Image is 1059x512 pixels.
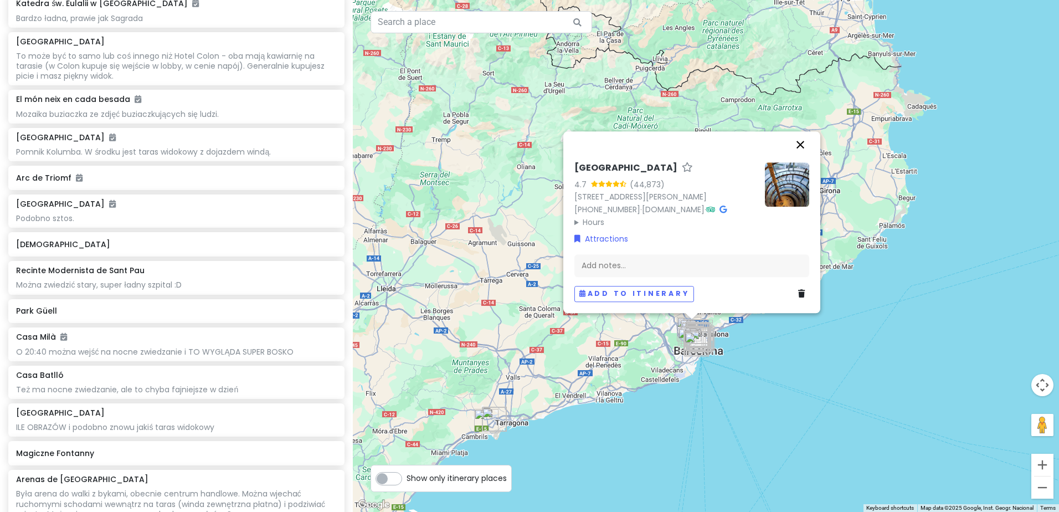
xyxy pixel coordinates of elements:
[16,422,337,432] div: ILE OBRAZÓW i podobno znowu jakiś taras widokowy
[1031,454,1053,476] button: Zoom in
[16,448,337,458] h6: Magiczne Fontanny
[680,315,713,348] div: Park Güell
[680,327,713,360] div: Museu Nacional d'Art de Catalunya
[1031,374,1053,396] button: Map camera controls
[16,213,337,223] div: Podobno sztos.
[1031,477,1053,499] button: Zoom out
[681,322,714,356] div: Gula Sana Gluten Free Lab
[109,200,116,208] i: Added to itinerary
[680,324,713,357] div: La Conscient Obrador Gluten free & Vegà
[679,325,712,358] div: Arenas de Barcelona
[677,318,710,351] div: Sana Locura | Pastelería Sin Gluten en Barcelona
[574,178,591,191] div: 4.7
[798,288,809,300] a: Delete place
[16,280,337,290] div: Można zwiedzić stary, super ładny szpital :D
[679,318,712,351] div: La Consciente Obrador sense Gluten + Yoga Shala - Gluten-free & Vegan bakery - Obrador sin gluten...
[16,265,145,275] h6: Recinte Modernista de Sant Pau
[682,319,716,352] div: ARUKU Sushi Gluten Free
[16,94,141,104] h6: El món neix en cada besada
[682,321,716,354] div: McDonald's
[478,403,511,436] div: PortAventura Park
[681,320,714,353] div: Casa Milà
[16,408,105,418] h6: [GEOGRAPHIC_DATA]
[682,321,715,354] div: Casa Batlló
[680,322,713,355] div: The fish & chips shop Gluten Free
[574,233,628,245] a: Attractions
[16,385,337,395] div: Też ma nocne zwiedzanie, ale to chyba fajniejsze w dzień
[685,321,718,354] div: Arc de Triomf
[680,328,713,361] div: Estadi Olímpic Lluís Companys
[679,326,712,360] div: Magiczne Fontanny
[574,254,809,278] div: Add notes...
[60,333,67,341] i: Added to itinerary
[675,321,708,355] div: Manioca Gluten Free - Les Corts
[356,498,392,512] a: Open this area in Google Maps (opens a new window)
[16,347,337,357] div: O 20:40 można wejść na nocne zwiedzanie i TO WYGLĄDA SUPER BOSKO
[1031,414,1053,436] button: Drag Pegman onto the map to open Street View
[675,315,708,348] div: CosmoCaixa Museum of Science
[109,134,116,141] i: Added to itinerary
[574,204,640,215] a: [PHONE_NUMBER]
[574,286,694,302] button: Add to itinerary
[574,162,756,228] div: · ·
[684,315,717,349] div: Recinte Modernista de Sant Pau
[866,504,914,512] button: Keyboard shortcuts
[683,319,716,352] div: La Browneria Gluten Free
[684,318,717,351] div: Sagrada Família
[16,109,337,119] div: Mozaika buziaczka ze zdjęć buziaczkujących się ludzi.
[684,323,717,356] div: Katedra św. Eulalii w Barcelonie
[407,472,507,484] span: Show only itinerary places
[356,498,392,512] img: Google
[630,178,665,191] div: (44,873)
[478,402,511,436] div: Caribe Aquatic Park
[16,51,337,81] div: To może być to samo lub coś innego niż Hotel Colon - oba mają kawiarnię na tarasie (w Colon kupuj...
[765,162,809,207] img: Picture of the place
[1040,505,1056,511] a: Terms (opens in new tab)
[642,204,705,215] a: [DOMAIN_NAME]
[477,403,511,436] div: Ferrari Land
[921,505,1034,511] span: Map data ©2025 Google, Inst. Geogr. Nacional
[574,162,677,174] h6: [GEOGRAPHIC_DATA]
[16,132,116,142] h6: [GEOGRAPHIC_DATA]
[16,13,337,23] div: Bardzo ładna, prawie jak Sagrada
[470,405,503,438] div: Camping & Resort Sangulí Salou
[686,322,719,355] div: Parc de la Ciutadella
[16,147,337,157] div: Pomnik Kolumba. W środku jest taras widokowy z dojazdem windą.
[135,95,141,103] i: Added to itinerary
[684,322,717,356] div: Lamaro Hotel
[706,206,715,213] i: Tripadvisor
[16,370,64,380] h6: Casa Batlló
[16,37,105,47] h6: [GEOGRAPHIC_DATA]
[685,324,718,357] div: Barri Gòtic
[681,318,714,351] div: Glutery
[672,313,706,346] div: Tibidabo
[16,332,67,342] h6: Casa Milà
[16,173,337,183] h6: Arc de Triomf
[787,131,814,158] button: Close
[16,474,148,484] h6: Arenas de [GEOGRAPHIC_DATA]
[16,306,337,316] h6: Park Güell
[76,174,83,182] i: Added to itinerary
[682,162,693,174] a: Star place
[674,324,707,357] div: Camp Nou
[371,11,592,33] input: Search a place
[574,216,756,228] summary: Hours
[16,239,337,249] h6: [DEMOGRAPHIC_DATA]
[574,191,707,202] a: [STREET_ADDRESS][PERSON_NAME]
[685,325,718,358] div: Columbus Monument
[719,206,727,213] i: Google Maps
[16,199,116,209] h6: [GEOGRAPHIC_DATA]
